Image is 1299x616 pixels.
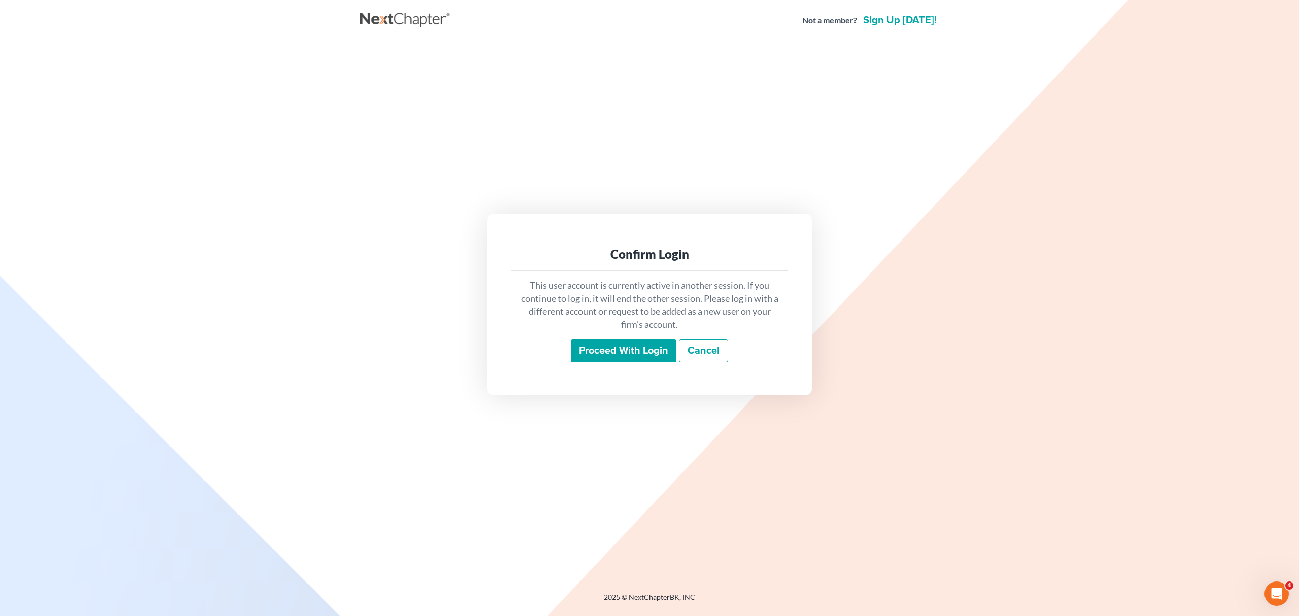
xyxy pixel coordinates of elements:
[861,15,939,25] a: Sign up [DATE]!
[802,15,857,26] strong: Not a member?
[571,339,676,363] input: Proceed with login
[360,592,939,610] div: 2025 © NextChapterBK, INC
[1264,581,1289,606] iframe: Intercom live chat
[520,246,779,262] div: Confirm Login
[679,339,728,363] a: Cancel
[1285,581,1293,590] span: 4
[520,279,779,331] p: This user account is currently active in another session. If you continue to log in, it will end ...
